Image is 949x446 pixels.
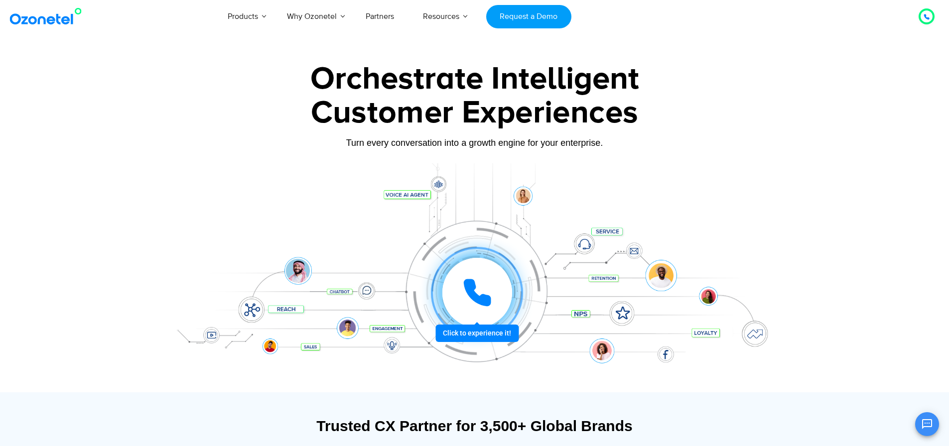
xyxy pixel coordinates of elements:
[163,89,786,137] div: Customer Experiences
[163,63,786,95] div: Orchestrate Intelligent
[168,417,781,435] div: Trusted CX Partner for 3,500+ Global Brands
[486,5,571,28] a: Request a Demo
[163,137,786,148] div: Turn every conversation into a growth engine for your enterprise.
[915,412,939,436] button: Open chat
